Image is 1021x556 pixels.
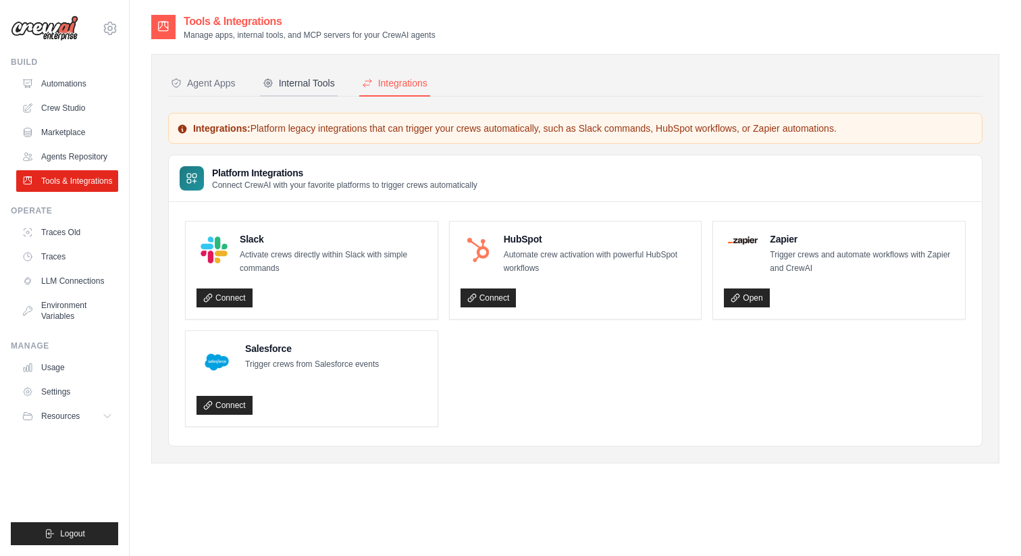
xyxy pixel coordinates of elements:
[770,232,954,246] h4: Zapier
[16,381,118,403] a: Settings
[260,71,338,97] button: Internal Tools
[171,76,236,90] div: Agent Apps
[184,30,436,41] p: Manage apps, internal tools, and MCP servers for your CrewAI agents
[16,170,118,192] a: Tools & Integrations
[245,342,379,355] h4: Salesforce
[724,288,769,307] a: Open
[197,288,253,307] a: Connect
[11,16,78,41] img: Logo
[193,123,251,134] strong: Integrations:
[11,522,118,545] button: Logout
[461,288,517,307] a: Connect
[197,396,253,415] a: Connect
[60,528,85,539] span: Logout
[16,246,118,268] a: Traces
[504,232,691,246] h4: HubSpot
[168,71,238,97] button: Agent Apps
[11,205,118,216] div: Operate
[201,346,233,378] img: Salesforce Logo
[41,411,80,422] span: Resources
[240,249,427,275] p: Activate crews directly within Slack with simple commands
[770,249,954,275] p: Trigger crews and automate workflows with Zapier and CrewAI
[16,295,118,327] a: Environment Variables
[504,249,691,275] p: Automate crew activation with powerful HubSpot workflows
[16,73,118,95] a: Automations
[465,236,492,263] img: HubSpot Logo
[212,180,477,191] p: Connect CrewAI with your favorite platforms to trigger crews automatically
[16,357,118,378] a: Usage
[11,57,118,68] div: Build
[16,222,118,243] a: Traces Old
[212,166,477,180] h3: Platform Integrations
[362,76,427,90] div: Integrations
[16,270,118,292] a: LLM Connections
[359,71,430,97] button: Integrations
[16,122,118,143] a: Marketplace
[11,340,118,351] div: Manage
[728,236,758,245] img: Zapier Logo
[16,146,118,168] a: Agents Repository
[240,232,427,246] h4: Slack
[245,358,379,372] p: Trigger crews from Salesforce events
[263,76,335,90] div: Internal Tools
[184,14,436,30] h2: Tools & Integrations
[16,97,118,119] a: Crew Studio
[177,122,974,135] p: Platform legacy integrations that can trigger your crews automatically, such as Slack commands, H...
[201,236,228,263] img: Slack Logo
[16,405,118,427] button: Resources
